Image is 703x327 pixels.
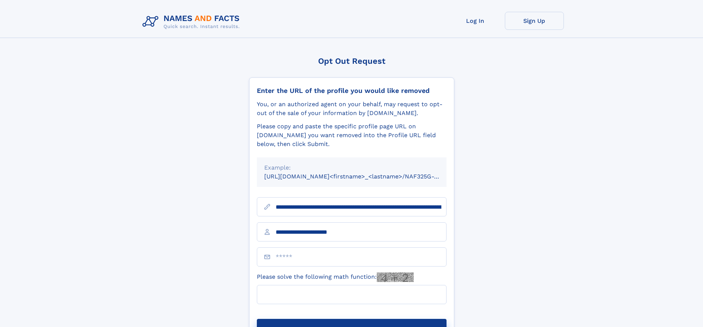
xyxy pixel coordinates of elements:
[257,100,447,118] div: You, or an authorized agent on your behalf, may request to opt-out of the sale of your informatio...
[264,173,461,180] small: [URL][DOMAIN_NAME]<firstname>_<lastname>/NAF325G-xxxxxxxx
[257,272,414,282] label: Please solve the following math function:
[505,12,564,30] a: Sign Up
[264,163,439,172] div: Example:
[257,122,447,149] div: Please copy and paste the specific profile page URL on [DOMAIN_NAME] you want removed into the Pr...
[249,56,454,66] div: Opt Out Request
[446,12,505,30] a: Log In
[257,87,447,95] div: Enter the URL of the profile you would like removed
[139,12,246,32] img: Logo Names and Facts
